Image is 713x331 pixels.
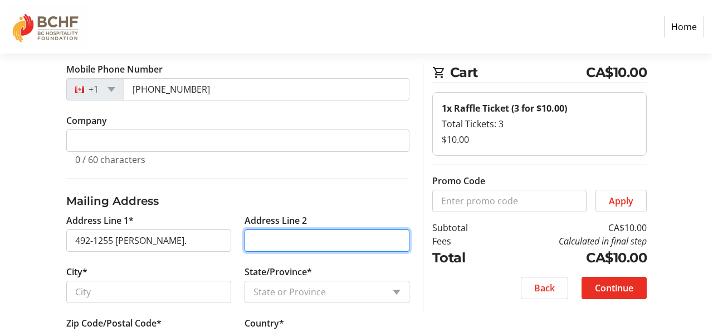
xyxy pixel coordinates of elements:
[494,248,647,268] td: CA$10.00
[66,281,231,303] input: City
[450,63,587,83] span: Cart
[582,277,647,299] button: Continue
[494,221,647,234] td: CA$10.00
[245,316,284,330] label: Country*
[66,193,409,209] h3: Mailing Address
[75,153,145,166] tr-character-limit: 0 / 60 characters
[66,214,134,227] label: Address Line 1*
[595,190,647,212] button: Apply
[432,174,485,188] label: Promo Code
[66,63,163,76] label: Mobile Phone Number
[66,229,231,252] input: Address
[66,316,162,330] label: Zip Code/Postal Code*
[494,234,647,248] td: Calculated in final step
[245,214,307,227] label: Address Line 2
[442,102,567,114] strong: 1x Raffle Ticket (3 for $10.00)
[432,190,587,212] input: Enter promo code
[664,16,704,37] a: Home
[521,277,568,299] button: Back
[124,78,409,100] input: (506) 234-5678
[66,114,107,127] label: Company
[66,265,87,279] label: City*
[534,281,555,295] span: Back
[442,117,638,131] div: Total Tickets: 3
[9,4,88,49] img: BC Hospitality Foundation's Logo
[432,221,494,234] td: Subtotal
[609,194,633,208] span: Apply
[586,63,647,83] span: CA$10.00
[432,248,494,268] td: Total
[595,281,633,295] span: Continue
[442,133,638,146] div: $10.00
[432,234,494,248] td: Fees
[245,265,312,279] label: State/Province*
